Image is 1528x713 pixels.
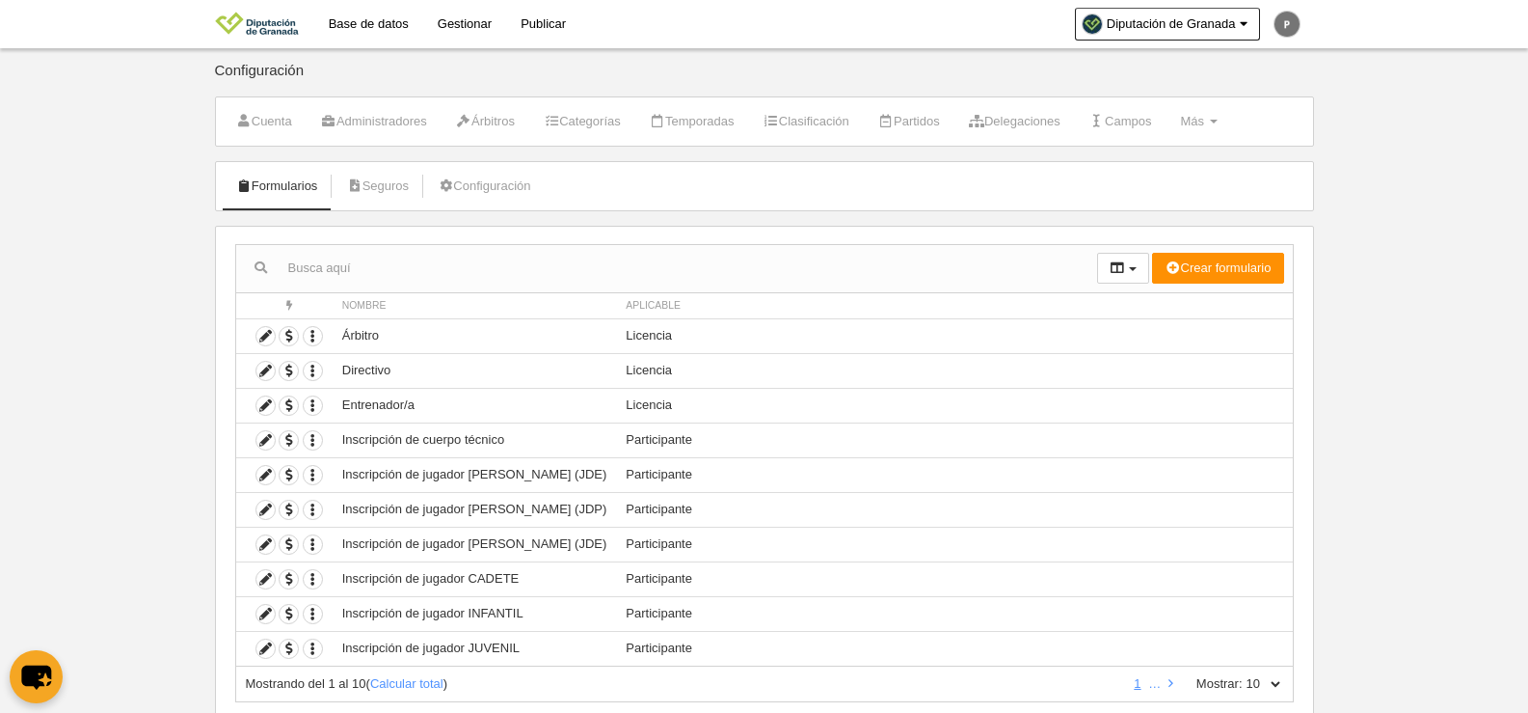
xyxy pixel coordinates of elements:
[335,172,419,201] a: Seguros
[226,172,329,201] a: Formularios
[1130,676,1144,691] a: 1
[333,631,617,666] td: Inscripción de jugador JUVENIL
[310,107,438,136] a: Administradores
[616,353,1292,388] td: Licencia
[333,353,617,388] td: Directivo
[226,107,303,136] a: Cuenta
[246,676,366,691] span: Mostrando del 1 al 10
[10,650,63,703] button: chat-button
[342,300,387,311] span: Nombre
[616,388,1292,423] td: Licencia
[1107,14,1236,34] span: Diputación de Granada
[445,107,525,136] a: Árbitros
[333,457,617,492] td: Inscripción de jugador [PERSON_NAME] (JDE)
[1083,14,1102,34] img: Oa6SvBRBA39l.30x30.jpg
[1274,12,1300,37] img: c2l6ZT0zMHgzMCZmcz05JnRleHQ9UCZiZz03NTc1NzU%3D.png
[616,492,1292,527] td: Participante
[333,492,617,527] td: Inscripción de jugador [PERSON_NAME] (JDP)
[1180,114,1204,128] span: Más
[868,107,951,136] a: Partidos
[616,423,1292,457] td: Participante
[616,631,1292,666] td: Participante
[626,300,681,311] span: Aplicable
[236,254,1097,283] input: Busca aquí
[333,318,617,353] td: Árbitro
[533,107,631,136] a: Categorías
[333,423,617,457] td: Inscripción de cuerpo técnico
[427,172,541,201] a: Configuración
[370,676,443,691] a: Calcular total
[1152,253,1283,284] button: Crear formulario
[215,63,1314,96] div: Configuración
[215,12,299,35] img: Diputación de Granada
[1075,8,1260,41] a: Diputación de Granada
[333,562,617,596] td: Inscripción de jugador CADETE
[616,562,1292,596] td: Participante
[616,596,1292,631] td: Participante
[246,675,1121,693] div: ( )
[1169,107,1227,136] a: Más
[1079,107,1163,136] a: Campos
[753,107,860,136] a: Clasificación
[1148,675,1161,693] li: …
[639,107,745,136] a: Temporadas
[616,527,1292,562] td: Participante
[616,457,1292,492] td: Participante
[616,318,1292,353] td: Licencia
[1177,675,1243,693] label: Mostrar:
[333,388,617,423] td: Entrenador/a
[333,596,617,631] td: Inscripción de jugador INFANTIL
[333,527,617,562] td: Inscripción de jugador [PERSON_NAME] (JDE)
[958,107,1071,136] a: Delegaciones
